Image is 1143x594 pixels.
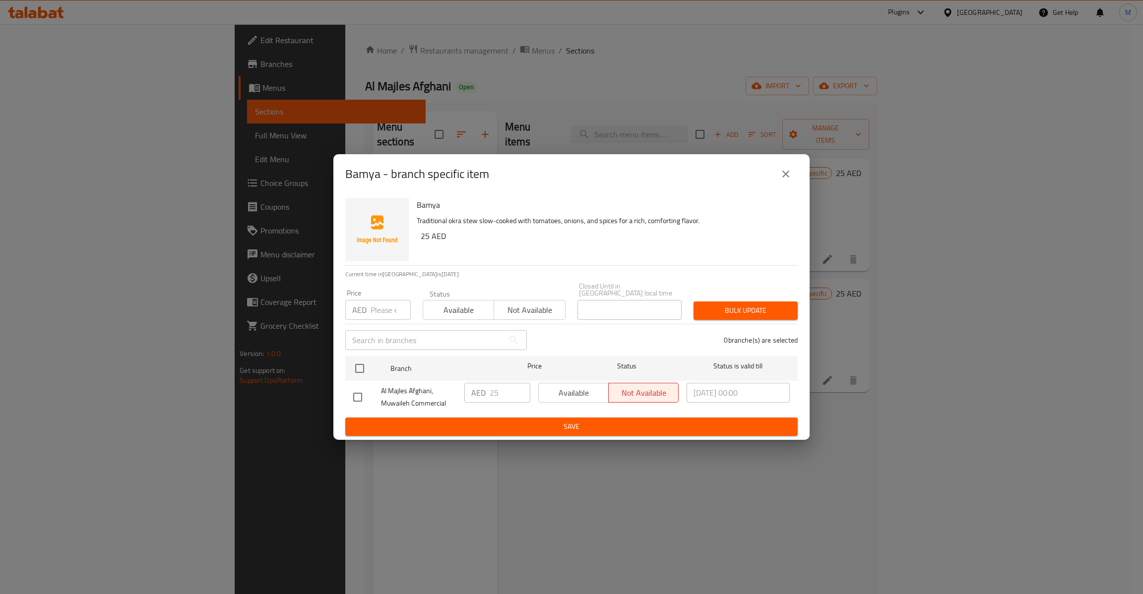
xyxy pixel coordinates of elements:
p: Current time in [GEOGRAPHIC_DATA] is [DATE] [345,270,798,279]
span: Status is valid till [687,360,790,372]
h6: 25 AED [421,229,790,243]
input: Search in branches [345,330,504,350]
img: Bamya [345,198,409,261]
span: Status [575,360,679,372]
p: AED [352,304,367,316]
span: Branch [390,362,494,375]
button: Not available [494,300,565,320]
button: Available [423,300,494,320]
p: AED [471,387,486,399]
h2: Bamya - branch specific item [345,166,489,182]
span: Not available [498,303,561,317]
span: Bulk update [701,304,790,317]
button: close [774,162,798,186]
span: Save [353,420,790,433]
p: Traditional okra stew slow-cooked with tomatoes, onions, and spices for a rich, comforting flavor. [417,215,790,227]
span: Al Majles Afghani, Muwaileh Commercial [381,385,456,410]
h6: Bamya [417,198,790,212]
span: Available [427,303,490,317]
span: Price [502,360,568,372]
input: Please enter price [371,300,411,320]
button: Bulk update [694,301,798,320]
button: Save [345,417,798,436]
input: Please enter price [490,383,530,403]
p: 0 branche(s) are selected [724,335,798,345]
